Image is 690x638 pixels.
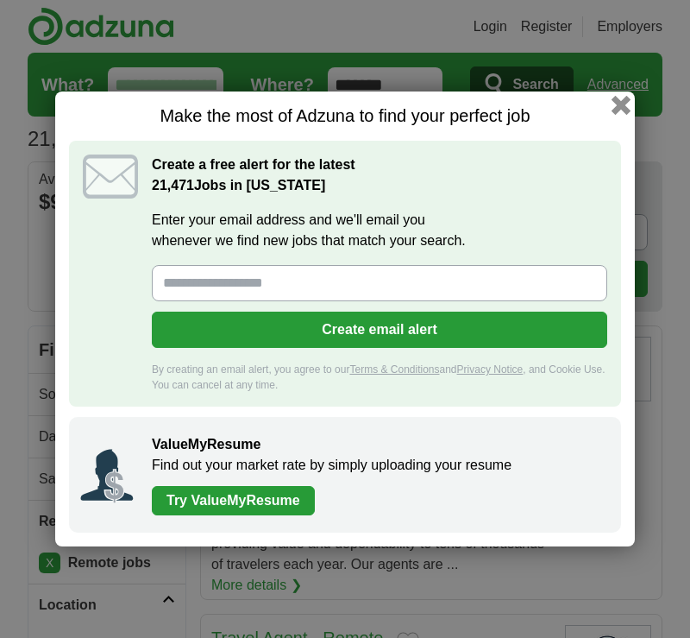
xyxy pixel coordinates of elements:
a: Privacy Notice [457,363,524,376]
strong: Jobs in [US_STATE] [152,178,325,193]
h2: ValueMyResume [152,434,604,455]
span: 21,471 [152,175,194,196]
a: Try ValueMyResume [152,486,315,515]
div: By creating an email alert, you agree to our and , and Cookie Use. You can cancel at any time. [152,362,607,393]
a: Terms & Conditions [349,363,439,376]
img: icon_email.svg [83,155,138,199]
h1: Make the most of Adzuna to find your perfect job [69,105,621,127]
h2: Create a free alert for the latest [152,155,607,196]
label: Enter your email address and we'll email you whenever we find new jobs that match your search. [152,210,607,251]
button: Create email alert [152,312,607,348]
p: Find out your market rate by simply uploading your resume [152,455,604,476]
